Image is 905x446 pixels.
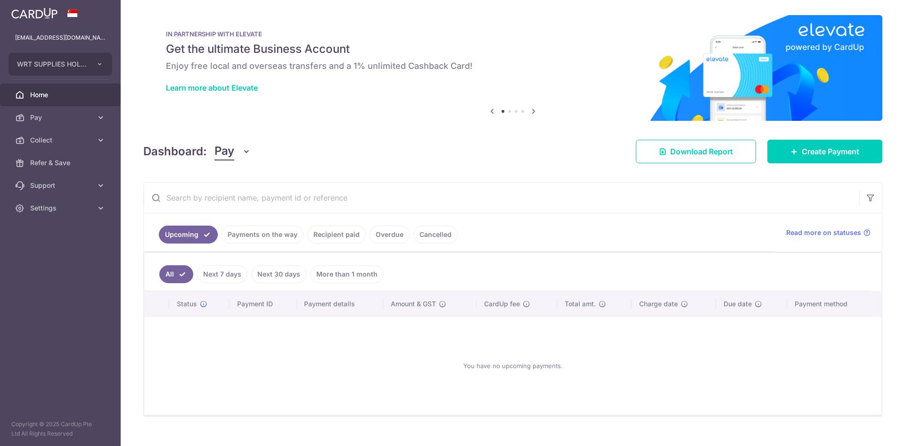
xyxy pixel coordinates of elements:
[307,226,366,244] a: Recipient paid
[17,59,87,69] span: WRT SUPPLIES HOLDINGS PTE. LTD.
[724,299,752,309] span: Due date
[11,8,58,19] img: CardUp
[30,113,92,122] span: Pay
[156,324,870,407] div: You have no upcoming payments.
[30,158,92,168] span: Refer & Save
[639,299,678,309] span: Charge date
[30,90,92,100] span: Home
[413,226,458,244] a: Cancelled
[786,228,861,237] span: Read more on statuses
[230,292,296,316] th: Payment ID
[636,140,756,163] a: Download Report
[787,292,881,316] th: Payment method
[30,181,92,190] span: Support
[296,292,383,316] th: Payment details
[15,33,106,42] p: [EMAIL_ADDRESS][DOMAIN_NAME]
[222,226,304,244] a: Payments on the way
[391,299,436,309] span: Amount & GST
[144,183,859,213] input: Search by recipient name, payment id or reference
[786,228,871,237] a: Read more on statuses
[370,226,410,244] a: Overdue
[166,30,860,38] p: IN PARTNERSHIP WITH ELEVATE
[670,146,733,157] span: Download Report
[197,265,247,283] a: Next 7 days
[166,83,258,93] a: Learn more about Elevate
[802,146,859,157] span: Create Payment
[251,265,306,283] a: Next 30 days
[159,265,193,283] a: All
[484,299,520,309] span: CardUp fee
[565,299,596,309] span: Total amt.
[8,53,112,76] button: WRT SUPPLIES HOLDINGS PTE. LTD.
[143,143,207,160] h4: Dashboard:
[177,299,197,309] span: Status
[159,226,218,244] a: Upcoming
[30,203,92,213] span: Settings
[166,60,860,72] h6: Enjoy free local and overseas transfers and a 1% unlimited Cashback Card!
[214,143,251,160] button: Pay
[143,15,882,121] img: Renovation banner
[310,265,384,283] a: More than 1 month
[30,135,92,145] span: Collect
[166,42,860,57] h5: Get the ultimate Business Account
[214,143,234,160] span: Pay
[767,140,882,163] a: Create Payment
